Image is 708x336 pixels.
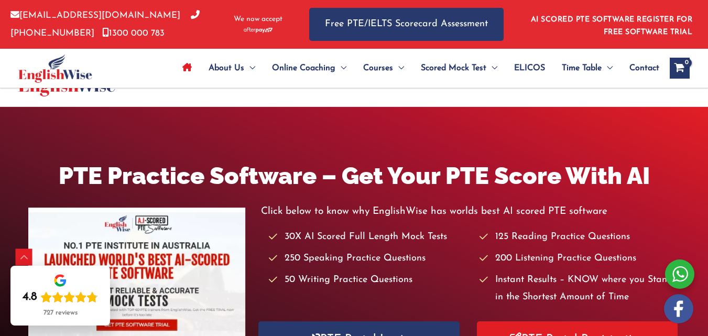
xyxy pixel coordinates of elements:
[506,50,553,86] a: ELICOS
[562,50,602,86] span: Time Table
[514,50,545,86] span: ELICOS
[412,50,506,86] a: Scored Mock TestMenu Toggle
[602,50,613,86] span: Menu Toggle
[621,50,659,86] a: Contact
[43,309,78,317] div: 727 reviews
[244,27,273,33] img: Afterpay-Logo
[23,290,98,305] div: Rating: 4.8 out of 5
[363,50,393,86] span: Courses
[269,229,469,246] li: 30X AI Scored Full Length Mock Tests
[272,50,335,86] span: Online Coaching
[486,50,497,86] span: Menu Toggle
[28,159,680,192] h1: PTE Practice Software – Get Your PTE Score With AI
[200,50,264,86] a: About UsMenu Toggle
[23,290,37,305] div: 4.8
[174,50,659,86] nav: Site Navigation: Main Menu
[10,11,200,37] a: [PHONE_NUMBER]
[261,203,680,220] p: Click below to know why EnglishWise has worlds best AI scored PTE software
[670,58,690,79] a: View Shopping Cart, empty
[102,29,165,38] a: 1300 000 783
[18,54,92,83] img: cropped-ew-logo
[664,294,693,323] img: white-facebook.png
[525,7,698,41] aside: Header Widget 1
[234,14,282,25] span: We now accept
[269,272,469,289] li: 50 Writing Practice Questions
[480,272,680,307] li: Instant Results – KNOW where you Stand in the Shortest Amount of Time
[10,11,180,20] a: [EMAIL_ADDRESS][DOMAIN_NAME]
[629,50,659,86] span: Contact
[480,229,680,246] li: 125 Reading Practice Questions
[480,250,680,267] li: 200 Listening Practice Questions
[355,50,412,86] a: CoursesMenu Toggle
[553,50,621,86] a: Time TableMenu Toggle
[264,50,355,86] a: Online CoachingMenu Toggle
[393,50,404,86] span: Menu Toggle
[335,50,346,86] span: Menu Toggle
[244,50,255,86] span: Menu Toggle
[421,50,486,86] span: Scored Mock Test
[269,250,469,267] li: 250 Speaking Practice Questions
[209,50,244,86] span: About Us
[531,16,693,36] a: AI SCORED PTE SOFTWARE REGISTER FOR FREE SOFTWARE TRIAL
[309,8,504,41] a: Free PTE/IELTS Scorecard Assessment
